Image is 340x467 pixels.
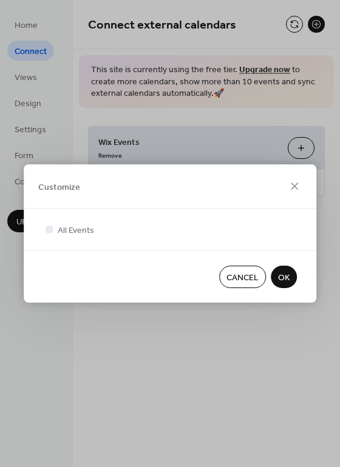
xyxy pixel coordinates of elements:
[58,224,94,237] span: All Events
[38,181,80,193] span: Customize
[271,266,297,288] button: OK
[226,272,259,284] span: Cancel
[278,272,290,284] span: OK
[219,266,266,288] button: Cancel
